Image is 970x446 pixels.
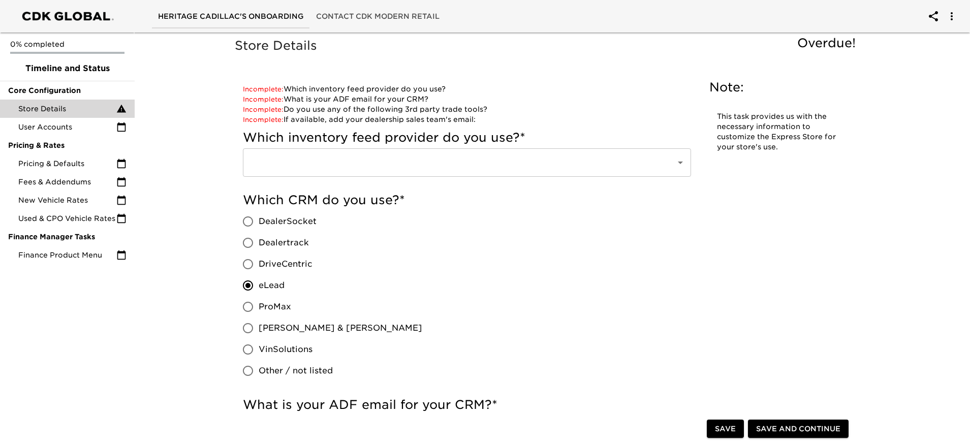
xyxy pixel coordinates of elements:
span: Other / not listed [259,365,333,377]
span: Store Details [18,104,116,114]
span: ProMax [259,301,291,313]
h5: What is your ADF email for your CRM? [243,397,691,413]
button: account of current user [921,4,946,28]
span: DealerSocket [259,215,317,228]
span: DriveCentric [259,258,312,270]
span: Finance Manager Tasks [8,232,127,242]
span: Contact CDK Modern Retail [316,10,440,23]
span: Save [715,423,736,435]
span: Pricing & Defaults [18,158,116,169]
span: User Accounts [18,122,116,132]
span: eLead [259,279,285,292]
span: Incomplete: [243,95,284,103]
a: Which inventory feed provider do you use? [243,85,446,93]
span: Incomplete: [243,106,284,113]
h5: Store Details [235,38,861,54]
span: Fees & Addendums [18,177,116,187]
a: What is your ADF email for your CRM? [243,95,428,103]
span: Dealertrack [259,237,309,249]
p: This task provides us with the necessary information to customize the Express Store for your stor... [717,112,839,152]
button: Open [673,155,687,170]
span: Timeline and Status [8,62,127,75]
span: Save and Continue [756,423,840,435]
span: Finance Product Menu [18,250,116,260]
a: If available, add your dealership sales team's email: [243,115,476,123]
h5: Which inventory feed provider do you use? [243,130,691,146]
button: Save and Continue [748,420,849,438]
span: VinSolutions [259,343,312,356]
span: Incomplete: [243,116,284,123]
span: Heritage Cadillac's Onboarding [158,10,304,23]
button: Save [707,420,744,438]
span: Pricing & Rates [8,140,127,150]
span: Overdue! [797,36,856,50]
span: Incomplete: [243,85,284,93]
span: [PERSON_NAME] & [PERSON_NAME] [259,322,422,334]
h5: Which CRM do you use? [243,192,691,208]
button: account of current user [940,4,964,28]
span: Used & CPO Vehicle Rates [18,213,116,224]
h5: Note: [709,79,847,95]
a: Do you use any of the following 3rd party trade tools? [243,105,487,113]
p: 0% completed [10,39,124,49]
span: New Vehicle Rates [18,195,116,205]
span: Core Configuration [8,85,127,95]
